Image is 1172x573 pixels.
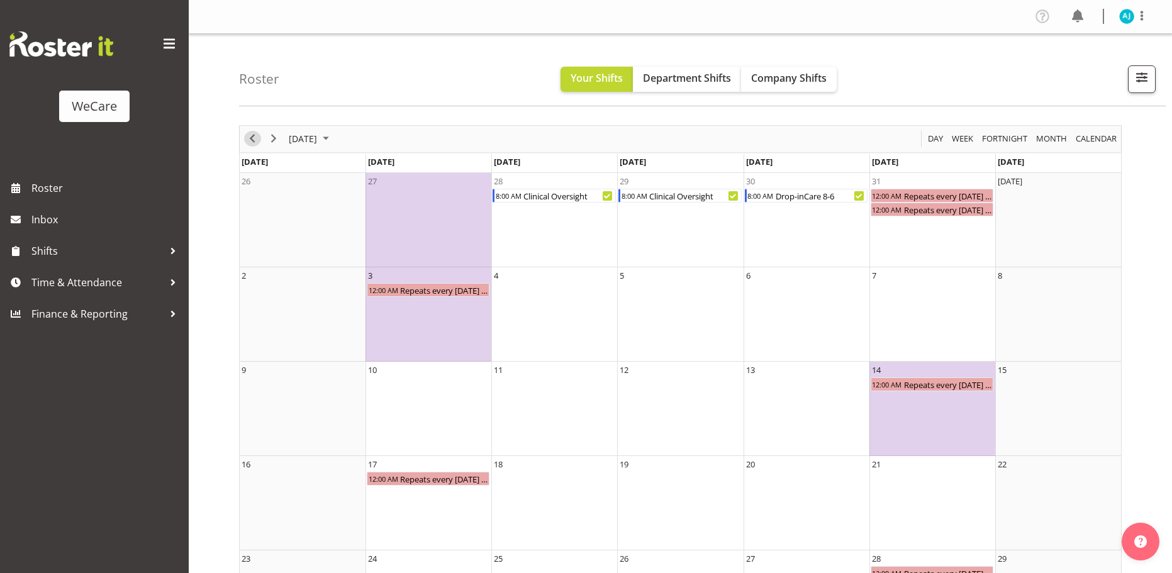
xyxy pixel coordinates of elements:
span: Finance & Reporting [31,304,164,323]
button: Timeline Week [950,131,976,147]
div: 29 [998,552,1007,565]
span: Fortnight [981,131,1029,147]
span: [DATE] [242,156,268,167]
span: Inbox [31,210,182,229]
div: Repeats every [DATE] - [PERSON_NAME] [903,378,993,391]
div: 26 [620,552,628,565]
div: November 2025 [284,126,337,152]
td: Saturday, November 1, 2025 [995,173,1121,267]
div: 13 [746,364,755,376]
div: 12:00 AM [871,203,903,216]
td: Wednesday, October 29, 2025 [617,173,743,267]
div: 12:00 AM [871,189,903,202]
button: Your Shifts [561,67,633,92]
div: 2 [242,269,246,282]
div: 8 [998,269,1002,282]
span: Week [951,131,974,147]
td: Tuesday, November 11, 2025 [491,362,617,456]
img: Rosterit website logo [9,31,113,57]
span: [DATE] [872,156,898,167]
button: Filter Shifts [1128,65,1156,93]
div: 22 [998,458,1007,470]
td: Wednesday, November 5, 2025 [617,267,743,362]
div: 12:00 AM [871,378,903,391]
button: Next [265,131,282,147]
td: Tuesday, November 18, 2025 [491,456,617,550]
div: [DATE] [998,175,1022,187]
td: Saturday, November 15, 2025 [995,362,1121,456]
button: Timeline Day [926,131,946,147]
div: Clinical Oversight Begin From Wednesday, October 29, 2025 at 8:00:00 AM GMT+13:00 Ends At Wednesd... [618,189,741,203]
div: Repeats every monday - AJ Jones Begin From Monday, November 3, 2025 at 12:00:00 AM GMT+13:00 Ends... [367,283,489,297]
button: Timeline Month [1034,131,1069,147]
td: Friday, November 14, 2025 [869,362,995,456]
div: 16 [242,458,250,470]
div: Repeats every friday - AJ Jones Begin From Friday, October 31, 2025 at 12:00:00 AM GMT+13:00 Ends... [871,189,993,203]
div: 3 [368,269,372,282]
span: Time & Attendance [31,273,164,292]
button: November 2025 [287,131,335,147]
div: 12:00 AM [367,472,399,485]
td: Saturday, November 22, 2025 [995,456,1121,550]
div: 24 [368,552,377,565]
span: Month [1035,131,1068,147]
div: 14 [872,364,881,376]
div: 10 [368,364,377,376]
span: Your Shifts [571,71,623,85]
td: Friday, November 7, 2025 [869,267,995,362]
td: Wednesday, November 12, 2025 [617,362,743,456]
div: previous period [242,126,263,152]
div: 30 [746,175,755,187]
span: Company Shifts [751,71,827,85]
button: Company Shifts [741,67,837,92]
td: Sunday, November 16, 2025 [240,456,366,550]
div: next period [263,126,284,152]
div: Repeats every [DATE] - [PERSON_NAME] [399,284,489,296]
div: Clinical Oversight [522,189,615,202]
div: Repeats every [DATE] - [PERSON_NAME] [903,203,993,216]
div: Repeats every [DATE] - [PERSON_NAME] [399,472,489,485]
td: Monday, November 17, 2025 [366,456,491,550]
div: 12 [620,364,628,376]
td: Sunday, November 2, 2025 [240,267,366,362]
div: 28 [494,175,503,187]
div: 15 [998,364,1007,376]
img: help-xxl-2.png [1134,535,1147,548]
div: 11 [494,364,503,376]
td: Friday, November 21, 2025 [869,456,995,550]
div: Repeats every monday - AJ Jones Begin From Monday, November 17, 2025 at 12:00:00 AM GMT+13:00 End... [367,472,489,486]
td: Wednesday, November 19, 2025 [617,456,743,550]
div: 12:00 AM [367,284,399,296]
div: Drop-inCare 8-6 [774,189,867,202]
div: Clinical Oversight [648,189,740,202]
td: Sunday, October 26, 2025 [240,173,366,267]
span: [DATE] [368,156,394,167]
div: 21 [872,458,881,470]
div: 25 [494,552,503,565]
span: [DATE] [998,156,1024,167]
span: [DATE] [287,131,318,147]
div: 8:00 AM [494,189,522,202]
span: [DATE] [620,156,646,167]
span: [DATE] [746,156,773,167]
div: 27 [368,175,377,187]
td: Tuesday, October 28, 2025 [491,173,617,267]
span: Roster [31,179,182,197]
div: Clinical Oversight Begin From Tuesday, October 28, 2025 at 8:00:00 AM GMT+13:00 Ends At Tuesday, ... [493,189,615,203]
div: Drop-inCare 8-6 Begin From Thursday, October 30, 2025 at 8:00:00 AM GMT+13:00 Ends At Thursday, O... [745,189,868,203]
h4: Roster [239,72,279,86]
td: Monday, November 10, 2025 [366,362,491,456]
div: Repeats every [DATE] - [PERSON_NAME] [903,189,993,202]
td: Tuesday, November 4, 2025 [491,267,617,362]
div: 28 [872,552,881,565]
td: Thursday, October 30, 2025 [744,173,869,267]
div: 19 [620,458,628,470]
div: 31 [872,175,881,187]
div: 27 [746,552,755,565]
td: Monday, October 27, 2025 [366,173,491,267]
div: Repeats every friday - AJ Jones Begin From Friday, October 31, 2025 at 12:00:00 AM GMT+13:00 Ends... [871,203,993,216]
div: 18 [494,458,503,470]
div: 5 [620,269,624,282]
div: 6 [746,269,751,282]
div: 8:00 AM [620,189,648,202]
